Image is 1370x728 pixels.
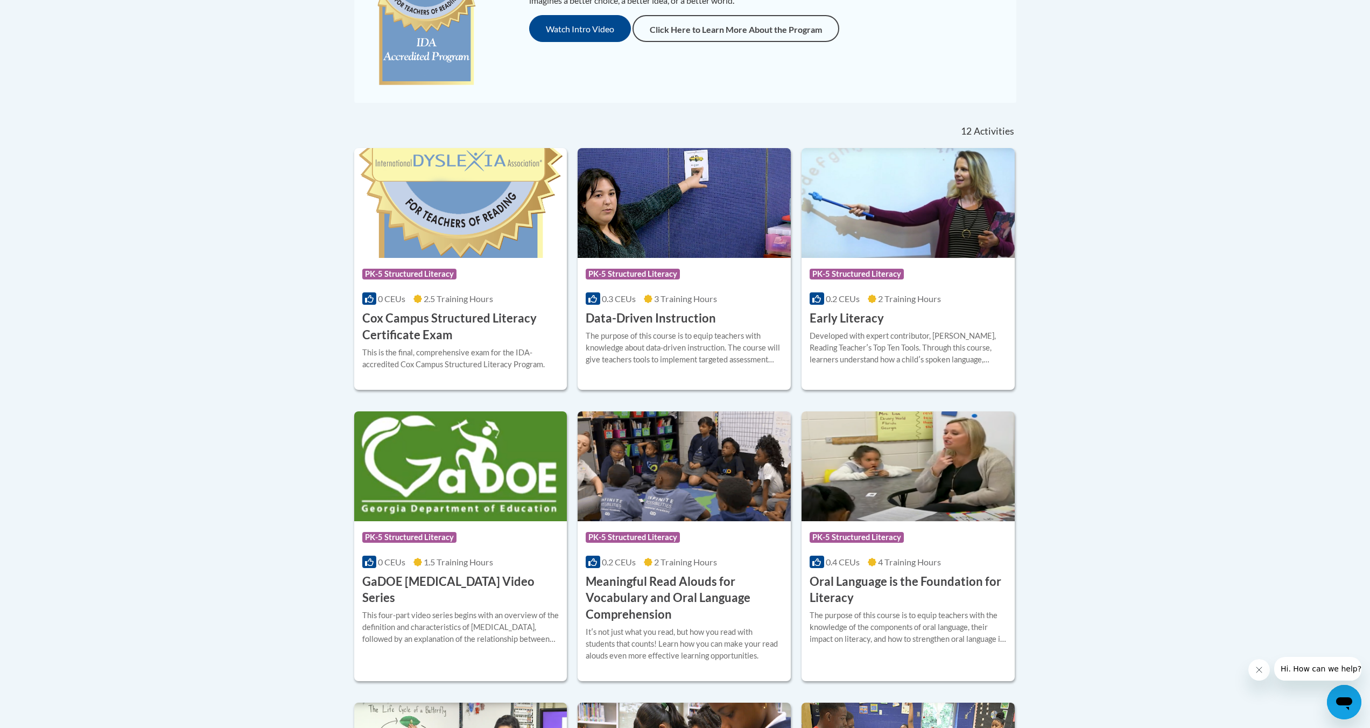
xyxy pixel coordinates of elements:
span: PK-5 Structured Literacy [362,532,456,543]
span: 0.2 CEUs [826,293,860,304]
a: Course LogoPK-5 Structured Literacy0 CEUs2.5 Training Hours Cox Campus Structured Literacy Certif... [354,148,567,389]
a: Click Here to Learn More About the Program [633,15,839,42]
img: Course Logo [578,148,791,258]
h3: Early Literacy [810,310,884,327]
span: 2 Training Hours [878,293,941,304]
iframe: Message from company [1274,657,1361,681]
span: 0.4 CEUs [826,557,860,567]
span: PK-5 Structured Literacy [810,269,904,279]
iframe: Close message [1248,659,1270,681]
a: Course LogoPK-5 Structured Literacy0.4 CEUs4 Training Hours Oral Language is the Foundation for L... [802,411,1015,681]
a: Course LogoPK-5 Structured Literacy0.2 CEUs2 Training Hours Meaningful Read Alouds for Vocabulary... [578,411,791,681]
span: PK-5 Structured Literacy [586,532,680,543]
span: 0.2 CEUs [602,557,636,567]
span: PK-5 Structured Literacy [810,532,904,543]
span: 0.3 CEUs [602,293,636,304]
span: 4 Training Hours [878,557,941,567]
div: This four-part video series begins with an overview of the definition and characteristics of [MED... [362,610,559,645]
div: Itʹs not just what you read, but how you read with students that counts! Learn how you can make y... [586,626,783,662]
img: Course Logo [802,411,1015,521]
a: Course LogoPK-5 Structured Literacy0.2 CEUs2 Training Hours Early LiteracyDeveloped with expert c... [802,148,1015,389]
h3: Meaningful Read Alouds for Vocabulary and Oral Language Comprehension [586,573,783,623]
span: 2 Training Hours [654,557,717,567]
div: The purpose of this course is to equip teachers with the knowledge of the components of oral lang... [810,610,1007,645]
img: Course Logo [354,148,567,258]
h3: Cox Campus Structured Literacy Certificate Exam [362,310,559,344]
div: The purpose of this course is to equip teachers with knowledge about data-driven instruction. The... [586,330,783,366]
span: PK-5 Structured Literacy [362,269,456,279]
img: Course Logo [578,411,791,521]
div: Developed with expert contributor, [PERSON_NAME], Reading Teacherʹs Top Ten Tools. Through this c... [810,330,1007,366]
span: 3 Training Hours [654,293,717,304]
button: Watch Intro Video [529,15,631,42]
span: 1.5 Training Hours [424,557,493,567]
a: Course LogoPK-5 Structured Literacy0.3 CEUs3 Training Hours Data-Driven InstructionThe purpose of... [578,148,791,389]
span: 0 CEUs [378,293,405,304]
h3: Oral Language is the Foundation for Literacy [810,573,1007,607]
h3: GaDOE [MEDICAL_DATA] Video Series [362,573,559,607]
span: 2.5 Training Hours [424,293,493,304]
a: Course LogoPK-5 Structured Literacy0 CEUs1.5 Training Hours GaDOE [MEDICAL_DATA] Video SeriesThis... [354,411,567,681]
span: 12 [961,125,972,137]
span: PK-5 Structured Literacy [586,269,680,279]
img: Course Logo [354,411,567,521]
img: Course Logo [802,148,1015,258]
iframe: Button to launch messaging window [1327,685,1361,719]
span: 0 CEUs [378,557,405,567]
div: This is the final, comprehensive exam for the IDA-accredited Cox Campus Structured Literacy Program. [362,347,559,370]
h3: Data-Driven Instruction [586,310,716,327]
span: Activities [974,125,1014,137]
